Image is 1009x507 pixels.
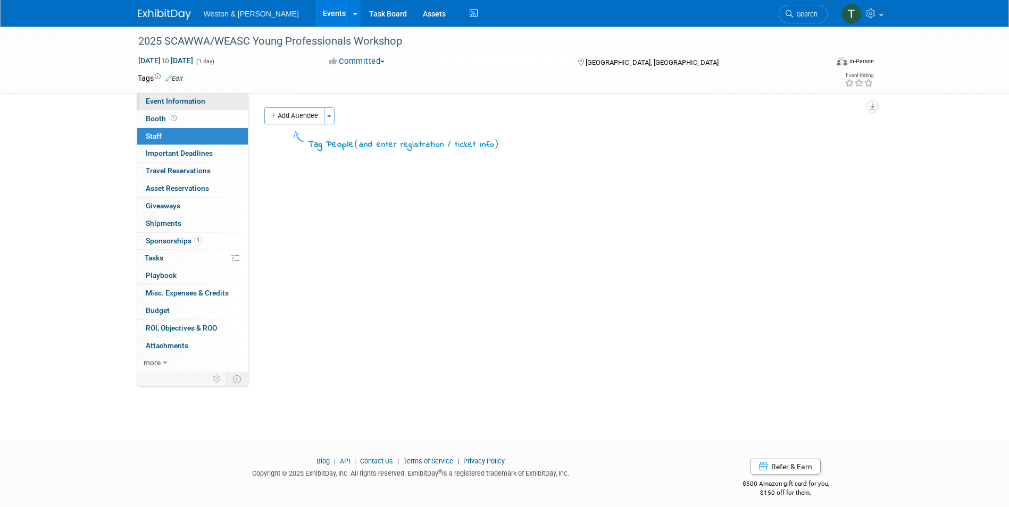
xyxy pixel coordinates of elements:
button: Committed [326,56,389,67]
a: Tasks [137,250,248,267]
sup: ® [438,469,442,475]
div: $150 off for them. [700,488,872,497]
button: Add Attendee [264,107,324,124]
span: Weston & [PERSON_NAME] [204,10,299,18]
span: Playbook [146,271,177,280]
span: Attachments [146,341,188,350]
span: (1 day) [195,58,214,65]
div: 2025 SCAWWA/WEASC Young Professionals Workshop [135,32,812,51]
span: Giveaways [146,201,180,210]
a: more [137,354,248,371]
a: Giveaways [137,198,248,215]
a: Contact Us [360,457,393,465]
div: Event Format [765,55,874,71]
span: Shipments [146,219,181,227]
div: Event Rating [845,73,873,78]
a: Important Deadlines [137,145,248,162]
td: Toggle Event Tabs [226,372,248,386]
span: Booth [146,114,179,123]
span: Booth not reserved yet [169,114,179,122]
span: Asset Reservations [146,184,209,192]
span: | [395,457,402,465]
span: Travel Reservations [146,166,211,175]
span: Misc. Expenses & Credits [146,289,229,297]
a: Budget [137,302,248,319]
a: Refer & Earn [751,459,821,475]
a: Blog [316,457,330,465]
span: Staff [146,132,162,140]
div: Tag People [308,137,499,151]
a: ROI, Objectives & ROO [137,320,248,337]
span: Search [793,10,818,18]
img: Tiffanie Knobloch [841,4,862,24]
span: and enter registration / ticket info [359,139,494,150]
span: to [161,56,171,65]
a: Asset Reservations [137,180,248,197]
a: Shipments [137,215,248,232]
span: [GEOGRAPHIC_DATA], [GEOGRAPHIC_DATA] [586,58,719,66]
a: Booth [137,111,248,128]
a: Edit [165,75,183,82]
a: Terms of Service [403,457,453,465]
div: In-Person [849,57,874,65]
span: Important Deadlines [146,149,213,157]
div: $500 Amazon gift card for you, [700,472,872,497]
a: Misc. Expenses & Credits [137,285,248,302]
a: Event Information [137,93,248,110]
span: ( [354,138,359,149]
a: Privacy Policy [463,457,505,465]
span: Budget [146,306,170,315]
span: Tasks [145,253,163,262]
span: Sponsorships [146,236,202,245]
a: API [340,457,350,465]
span: 1 [194,236,202,244]
a: Staff [137,128,248,145]
span: | [455,457,462,465]
span: more [144,358,161,367]
span: | [331,457,338,465]
td: Personalize Event Tab Strip [208,372,227,386]
div: Copyright © 2025 ExhibitDay, Inc. All rights reserved. ExhibitDay is a registered trademark of Ex... [138,466,685,478]
a: Search [779,5,828,23]
span: ROI, Objectives & ROO [146,324,217,332]
td: Tags [138,73,183,83]
span: | [352,457,358,465]
span: Event Information [146,97,205,105]
span: [DATE] [DATE] [138,56,194,65]
a: Playbook [137,267,248,284]
img: Format-Inperson.png [837,57,847,65]
span: ) [494,138,499,149]
a: Attachments [137,337,248,354]
a: Travel Reservations [137,163,248,180]
img: ExhibitDay [138,9,191,20]
a: Sponsorships1 [137,233,248,250]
